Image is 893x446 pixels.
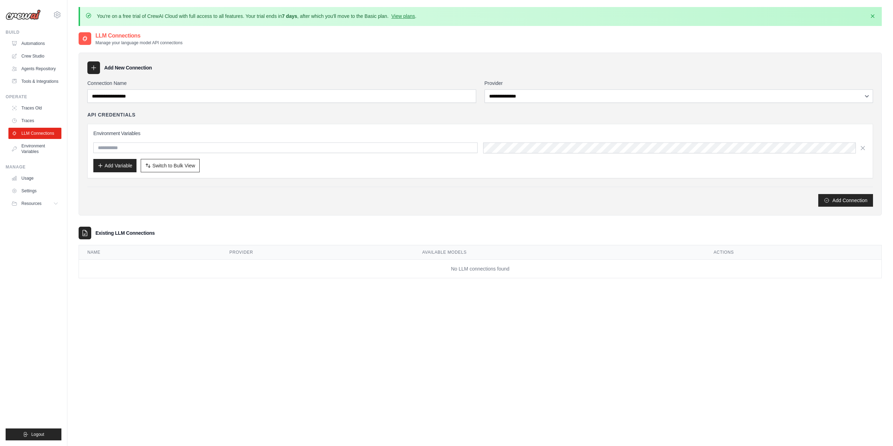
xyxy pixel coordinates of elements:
a: View plans [391,13,415,19]
strong: 7 days [282,13,297,19]
div: Build [6,29,61,35]
a: Usage [8,173,61,184]
a: Traces [8,115,61,126]
a: LLM Connections [8,128,61,139]
label: Provider [485,80,873,87]
button: Add Variable [93,159,136,172]
a: Crew Studio [8,51,61,62]
span: Logout [31,432,44,437]
a: Agents Repository [8,63,61,74]
p: Manage your language model API connections [95,40,182,46]
img: Logo [6,9,41,20]
button: Add Connection [818,194,873,207]
a: Environment Variables [8,140,61,157]
th: Name [79,245,221,260]
div: Manage [6,164,61,170]
th: Available Models [414,245,705,260]
p: You're on a free trial of CrewAI Cloud with full access to all features. Your trial ends in , aft... [97,13,416,20]
h3: Environment Variables [93,130,867,137]
label: Connection Name [87,80,476,87]
td: No LLM connections found [79,260,881,278]
button: Logout [6,428,61,440]
span: Switch to Bulk View [152,162,195,169]
a: Traces Old [8,102,61,114]
span: Resources [21,201,41,206]
h3: Add New Connection [104,64,152,71]
th: Provider [221,245,414,260]
button: Resources [8,198,61,209]
h3: Existing LLM Connections [95,229,155,237]
button: Switch to Bulk View [141,159,200,172]
a: Automations [8,38,61,49]
h2: LLM Connections [95,32,182,40]
div: Operate [6,94,61,100]
th: Actions [705,245,881,260]
a: Settings [8,185,61,197]
a: Tools & Integrations [8,76,61,87]
h4: API Credentials [87,111,135,118]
